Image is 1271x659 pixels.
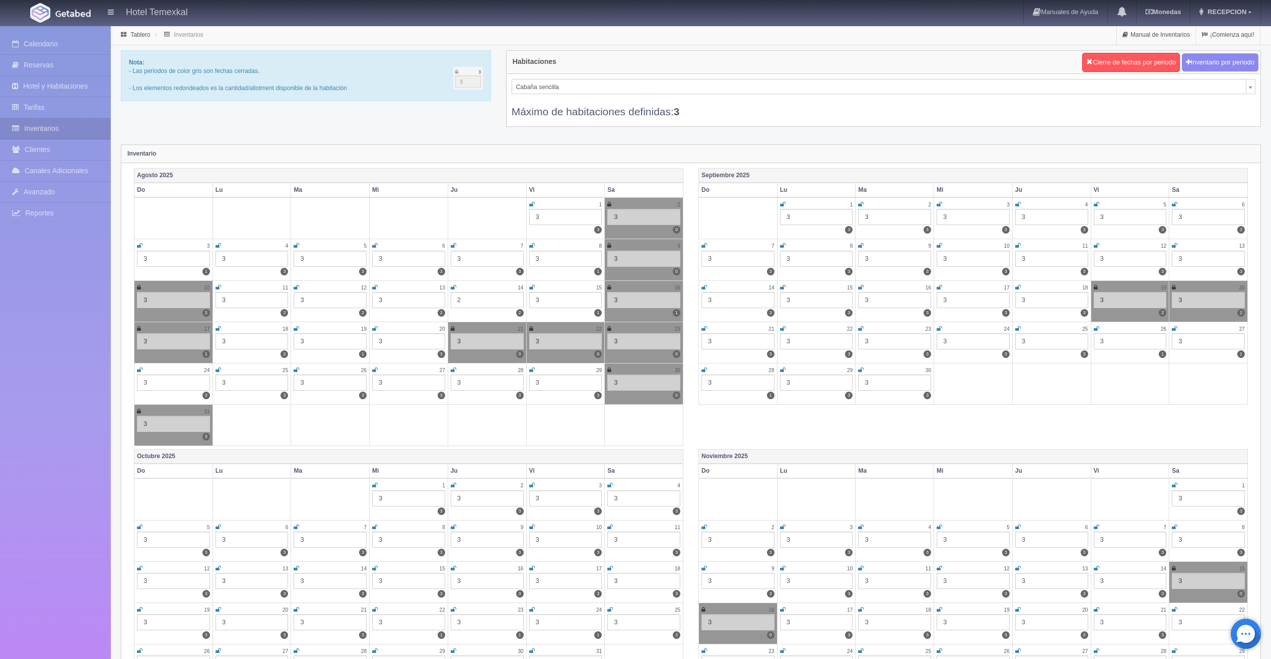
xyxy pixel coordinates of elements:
[1172,573,1245,589] div: 3
[1117,25,1195,45] a: Manual de Inventarios
[1002,590,1010,598] label: 3
[1237,309,1245,317] label: 2
[1094,333,1167,349] div: 3
[1081,590,1088,598] label: 3
[1237,507,1245,515] label: 3
[294,614,367,630] div: 3
[529,292,602,308] div: 3
[207,243,210,249] small: 3
[767,392,774,399] label: 1
[1002,631,1010,639] label: 3
[701,292,774,308] div: 3
[1007,202,1010,207] small: 3
[526,183,605,197] th: Vi
[1159,350,1166,358] label: 1
[1159,631,1166,639] label: 3
[1081,631,1088,639] label: 3
[137,573,210,589] div: 3
[934,183,1013,197] th: Mi
[372,292,445,308] div: 3
[858,333,931,349] div: 3
[516,350,524,358] label: 0
[858,251,931,267] div: 3
[594,549,602,556] label: 3
[1172,209,1245,225] div: 3
[1159,309,1166,317] label: 2
[126,5,188,18] h4: Hotel Temexkal
[1094,251,1167,267] div: 3
[607,292,680,308] div: 3
[359,392,367,399] label: 3
[596,285,602,290] small: 15
[283,326,288,332] small: 18
[1015,251,1088,267] div: 3
[280,392,288,399] label: 3
[1081,309,1088,317] label: 3
[372,614,445,630] div: 3
[594,631,602,639] label: 1
[768,326,774,332] small: 21
[673,268,680,275] label: 0
[937,573,1010,589] div: 3
[370,183,448,197] th: Mi
[202,590,210,598] label: 3
[529,573,602,589] div: 3
[594,226,602,234] label: 3
[701,614,774,630] div: 3
[1237,350,1245,358] label: 1
[518,326,523,332] small: 21
[286,243,289,249] small: 4
[216,375,289,391] div: 3
[1015,209,1088,225] div: 3
[529,209,602,225] div: 3
[1082,243,1088,249] small: 11
[137,532,210,548] div: 3
[858,573,931,589] div: 3
[513,58,556,65] h4: Habitaciones
[516,80,1242,95] span: Cabaña sencilla
[438,507,445,515] label: 3
[174,31,203,38] a: Inventarios
[845,590,853,598] label: 3
[1081,350,1088,358] label: 3
[701,532,774,548] div: 3
[213,183,291,197] th: Lu
[294,573,367,589] div: 3
[451,614,524,630] div: 3
[439,326,445,332] small: 20
[1002,309,1010,317] label: 3
[453,67,483,90] img: cutoff.png
[780,532,853,548] div: 3
[847,326,853,332] small: 22
[780,614,853,630] div: 3
[701,333,774,349] div: 3
[780,251,853,267] div: 3
[216,333,289,349] div: 3
[451,333,524,349] div: 3
[280,590,288,598] label: 3
[858,209,931,225] div: 3
[516,392,524,399] label: 3
[361,285,367,290] small: 12
[937,251,1010,267] div: 3
[607,333,680,349] div: 3
[924,350,931,358] label: 3
[924,631,931,639] label: 3
[599,243,602,249] small: 8
[673,631,680,639] label: 3
[1164,202,1167,207] small: 5
[673,549,680,556] label: 3
[512,94,1255,119] div: Máximo de habitaciones definidas:
[1237,268,1245,275] label: 3
[280,268,288,275] label: 3
[767,309,774,317] label: 3
[1094,573,1167,589] div: 3
[202,631,210,639] label: 3
[1081,226,1088,234] label: 3
[516,631,524,639] label: 1
[1159,268,1166,275] label: 3
[529,333,602,349] div: 3
[926,285,931,290] small: 16
[777,183,856,197] th: Lu
[858,292,931,308] div: 3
